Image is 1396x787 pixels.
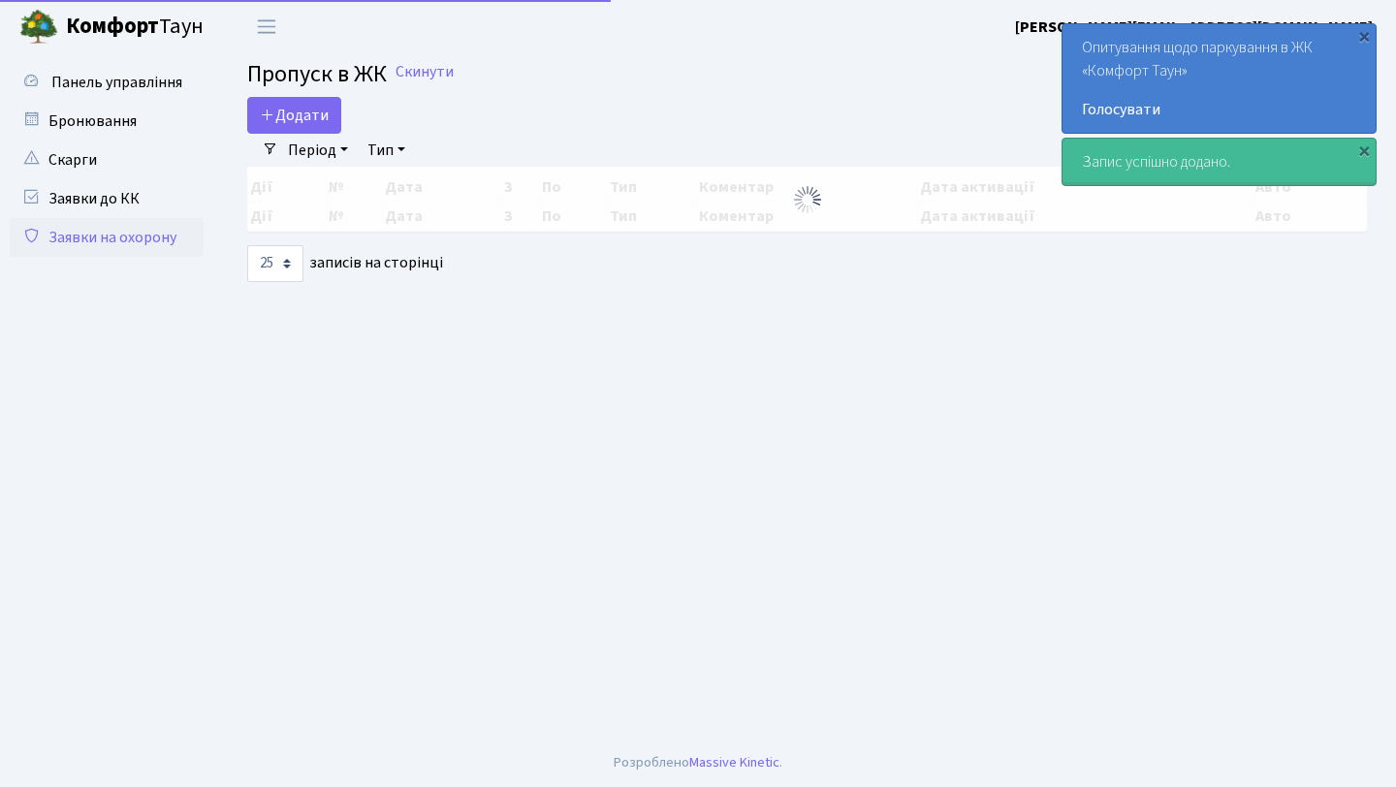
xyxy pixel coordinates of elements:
a: Заявки до КК [10,179,204,218]
button: Переключити навігацію [242,11,291,43]
a: Голосувати [1082,98,1356,121]
a: Заявки на охорону [10,218,204,257]
span: Пропуск в ЖК [247,57,387,91]
a: Додати [247,97,341,134]
b: Комфорт [66,11,159,42]
a: [PERSON_NAME][EMAIL_ADDRESS][DOMAIN_NAME] [1015,16,1373,39]
a: Панель управління [10,63,204,102]
a: Тип [360,134,413,167]
div: Розроблено . [614,752,782,773]
a: Massive Kinetic [689,752,779,772]
label: записів на сторінці [247,245,443,282]
img: Обробка... [792,184,823,215]
select: записів на сторінці [247,245,303,282]
div: Опитування щодо паркування в ЖК «Комфорт Таун» [1063,24,1376,133]
span: Додати [260,105,329,126]
b: [PERSON_NAME][EMAIL_ADDRESS][DOMAIN_NAME] [1015,16,1373,38]
a: Бронювання [10,102,204,141]
a: Скарги [10,141,204,179]
span: Панель управління [51,72,182,93]
a: Скинути [396,63,454,81]
div: × [1354,141,1374,160]
div: Запис успішно додано. [1063,139,1376,185]
span: Таун [66,11,204,44]
img: logo.png [19,8,58,47]
div: × [1354,26,1374,46]
a: Період [280,134,356,167]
